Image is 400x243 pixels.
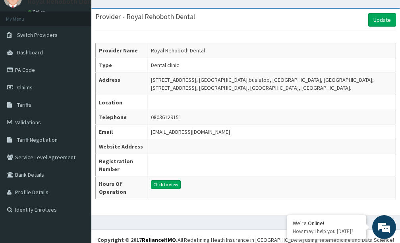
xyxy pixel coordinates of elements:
span: Tariff Negotiation [17,136,58,143]
div: Chat with us now [41,44,133,55]
th: Telephone [96,110,148,125]
th: Provider Name [96,43,148,58]
th: Website Address [96,139,148,154]
span: Claims [17,84,33,91]
div: Dental clinic [151,61,179,69]
button: Click to view [151,180,181,189]
th: Type [96,58,148,73]
div: 08036129151 [151,113,182,121]
div: Minimize live chat window [130,4,149,23]
img: d_794563401_company_1708531726252_794563401 [15,40,32,60]
h3: Provider - Royal Rehoboth Dental [95,13,195,20]
th: Location [96,95,148,110]
div: We're Online! [293,220,360,227]
th: Email [96,125,148,139]
th: Address [96,73,148,95]
div: Royal Rehoboth Dental [151,46,205,54]
a: Online [28,9,47,15]
span: Dashboard [17,49,43,56]
div: [STREET_ADDRESS], [GEOGRAPHIC_DATA] bus stop, [GEOGRAPHIC_DATA], [GEOGRAPHIC_DATA], [STREET_ADDRE... [151,76,392,92]
th: Hours Of Operation [96,177,148,199]
a: Update [368,13,396,27]
span: Tariffs [17,101,31,108]
span: We're online! [46,71,110,152]
span: Switch Providers [17,31,58,39]
th: Registration Number [96,154,148,177]
p: How may I help you today? [293,228,360,235]
textarea: Type your message and hit 'Enter' [4,160,151,188]
div: [EMAIL_ADDRESS][DOMAIN_NAME] [151,128,230,136]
